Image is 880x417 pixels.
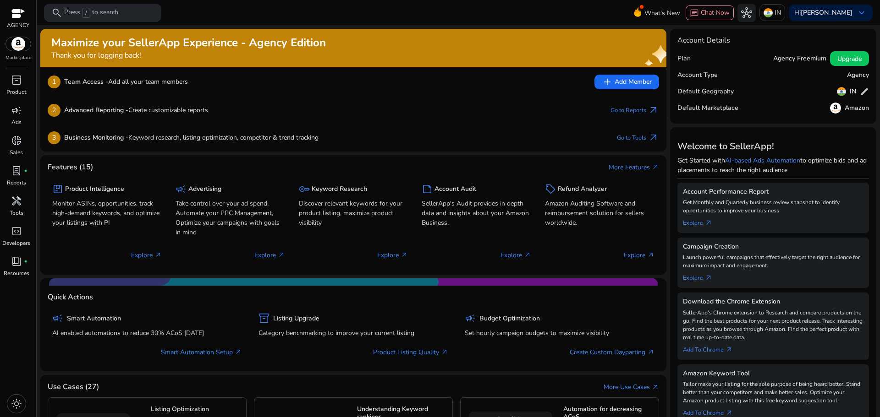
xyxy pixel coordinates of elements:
[705,274,712,282] span: arrow_outward
[683,215,720,227] a: Explorearrow_outward
[677,156,869,175] p: Get Started with to optimize bids and ad placements to reach the right audience
[705,219,712,227] span: arrow_outward
[10,148,23,157] p: Sales
[48,76,60,88] p: 1
[254,250,285,260] p: Explore
[690,9,699,18] span: chat
[299,199,408,227] p: Discover relevant keywords for your product listing, maximize product visibility
[52,328,242,338] p: AI enabled automations to reduce 30% ACoS [DATE]
[594,75,659,89] button: addAdd Member
[48,163,93,172] h4: Features (15)
[677,104,738,112] h5: Default Marketplace
[422,199,531,227] p: SellerApp's Audit provides in depth data and insights about your Amazon Business.
[830,51,869,66] button: Upgrade
[624,250,654,260] p: Explore
[837,87,846,96] img: in.svg
[465,313,476,324] span: campaign
[677,88,734,96] h5: Default Geography
[610,104,659,117] a: Go to Reportsarrow_outward
[64,133,128,142] b: Business Monitoring -
[64,77,188,87] p: Add all your team members
[2,239,30,247] p: Developers
[652,163,659,171] span: arrow_outward
[7,21,29,29] p: AGENCY
[312,185,367,193] h5: Keyword Research
[860,87,869,96] span: edit
[441,348,448,356] span: arrow_outward
[131,250,162,260] p: Explore
[65,185,124,193] h5: Product Intelligence
[845,104,869,112] h5: Amazon
[545,199,654,227] p: Amazon Auditing Software and reimbursement solution for sellers worldwide.
[188,185,221,193] h5: Advertising
[726,409,733,417] span: arrow_outward
[64,105,208,115] p: Create customizable reports
[11,398,22,409] span: light_mode
[52,313,63,324] span: campaign
[48,131,60,144] p: 3
[4,269,29,277] p: Resources
[258,328,448,338] p: Category benchmarking to improve your current listing
[373,347,448,357] a: Product Listing Quality
[176,184,187,195] span: campaign
[273,315,319,323] h5: Listing Upgrade
[465,328,654,338] p: Set hourly campaign budgets to maximize visibility
[299,184,310,195] span: key
[524,251,531,259] span: arrow_outward
[24,169,27,173] span: fiber_manual_record
[686,5,734,20] button: chatChat Now
[677,55,691,63] h5: Plan
[602,76,613,87] span: add
[6,88,26,96] p: Product
[11,195,22,206] span: handyman
[801,8,852,17] b: [PERSON_NAME]
[741,7,752,18] span: hub
[683,380,863,405] p: Tailor make your listing for the sole purpose of being heard better. Stand better than your compe...
[422,184,433,195] span: summarize
[11,226,22,237] span: code_blocks
[850,88,856,96] h5: IN
[794,10,852,16] p: Hi
[176,199,285,237] p: Take control over your ad spend, Automate your PPC Management, Optimize your campaigns with goals...
[602,76,652,87] span: Add Member
[64,77,108,86] b: Team Access -
[500,250,531,260] p: Explore
[604,382,659,392] a: More Use Casesarrow_outward
[67,315,121,323] h5: Smart Automation
[726,346,733,353] span: arrow_outward
[683,270,720,282] a: Explorearrow_outward
[683,309,863,341] p: SellerApp's Chrome extension to Research and compare products on the go. Find the best products f...
[51,7,62,18] span: search
[683,243,863,251] h5: Campaign Creation
[11,118,22,126] p: Ads
[558,185,607,193] h5: Refund Analyzer
[11,105,22,116] span: campaign
[683,198,863,215] p: Get Monthly and Quarterly business review snapshot to identify opportunities to improve your busi...
[64,106,128,114] b: Advanced Reporting -
[570,347,654,357] a: Create Custom Dayparting
[11,135,22,146] span: donut_small
[64,133,319,142] p: Keyword research, listing optimization, competitor & trend tracking
[154,251,162,259] span: arrow_outward
[434,185,476,193] h5: Account Audit
[52,199,162,227] p: Monitor ASINs, opportunities, track high-demand keywords, and optimize your listings with PI
[235,348,242,356] span: arrow_outward
[683,253,863,270] p: Launch powerful campaigns that effectively target the right audience for maximum impact and engag...
[701,8,730,17] span: Chat Now
[677,141,869,152] h3: Welcome to SellerApp!
[764,8,773,17] img: in.svg
[5,54,31,61] p: Marketplace
[677,36,730,45] h4: Account Details
[401,251,408,259] span: arrow_outward
[775,5,781,21] p: IN
[278,251,285,259] span: arrow_outward
[609,162,659,172] a: More Featuresarrow_outward
[830,103,841,114] img: amazon.svg
[725,156,800,165] a: AI-based Ads Automation
[24,260,27,263] span: fiber_manual_record
[677,71,718,79] h5: Account Type
[683,370,863,378] h5: Amazon Keyword Tool
[51,36,326,49] h2: Maximize your SellerApp Experience - Agency Edition
[7,179,26,187] p: Reports
[377,250,408,260] p: Explore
